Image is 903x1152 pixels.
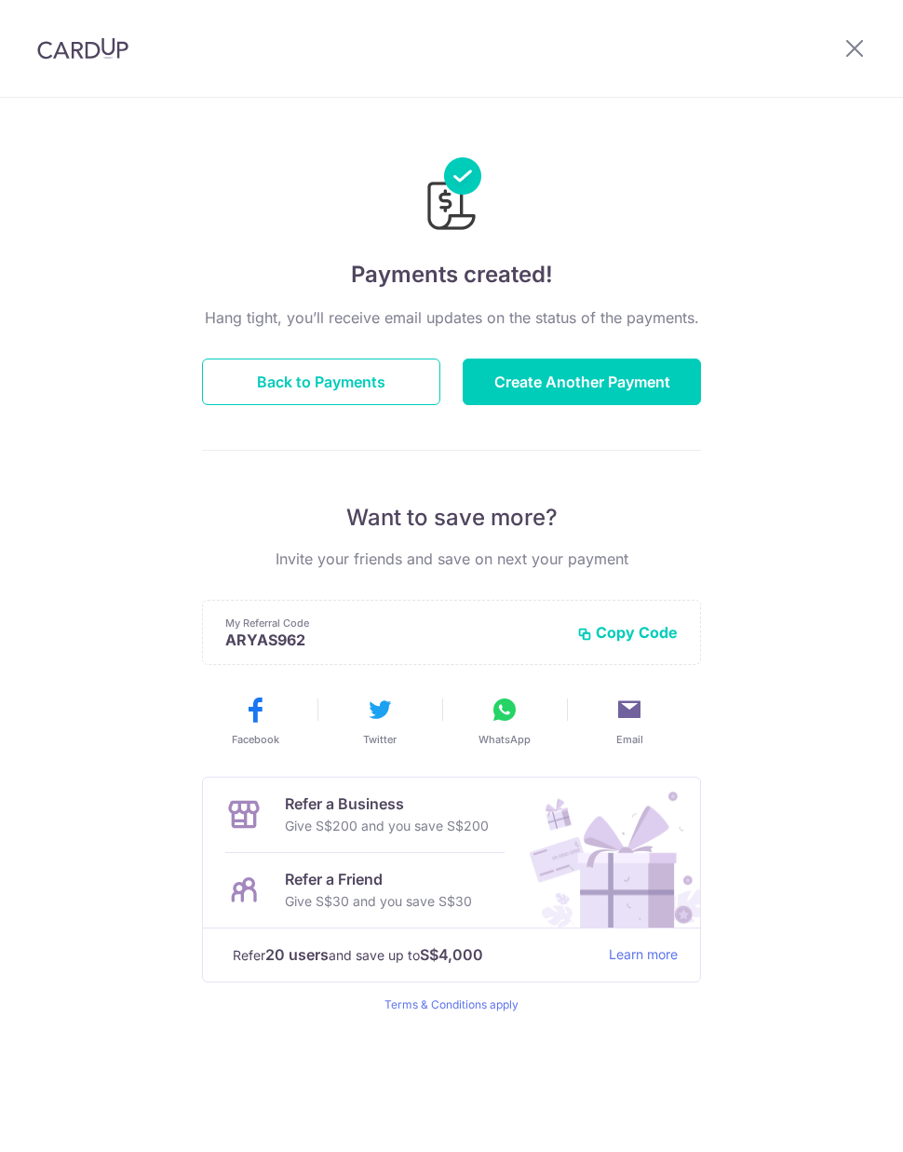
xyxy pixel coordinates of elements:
[225,616,562,630] p: My Referral Code
[285,815,489,837] p: Give S$200 and you save S$200
[285,793,489,815] p: Refer a Business
[232,732,279,747] span: Facebook
[420,943,483,966] strong: S$4,000
[202,258,701,291] h4: Payments created!
[325,695,435,747] button: Twitter
[202,548,701,570] p: Invite your friends and save on next your payment
[463,359,701,405] button: Create Another Payment
[285,868,472,890] p: Refer a Friend
[574,695,684,747] button: Email
[478,732,531,747] span: WhatsApp
[616,732,643,747] span: Email
[233,943,594,967] p: Refer and save up to
[37,37,128,60] img: CardUp
[285,890,472,913] p: Give S$30 and you save S$30
[202,359,440,405] button: Back to Payments
[202,306,701,329] p: Hang tight, you’ll receive email updates on the status of the payments.
[363,732,397,747] span: Twitter
[609,943,678,967] a: Learn more
[450,695,559,747] button: WhatsApp
[384,997,519,1011] a: Terms & Conditions apply
[202,503,701,533] p: Want to save more?
[422,157,481,236] img: Payments
[577,623,678,642] button: Copy Code
[512,778,700,928] img: Refer
[225,630,562,649] p: ARYAS962
[265,943,329,966] strong: 20 users
[200,695,310,747] button: Facebook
